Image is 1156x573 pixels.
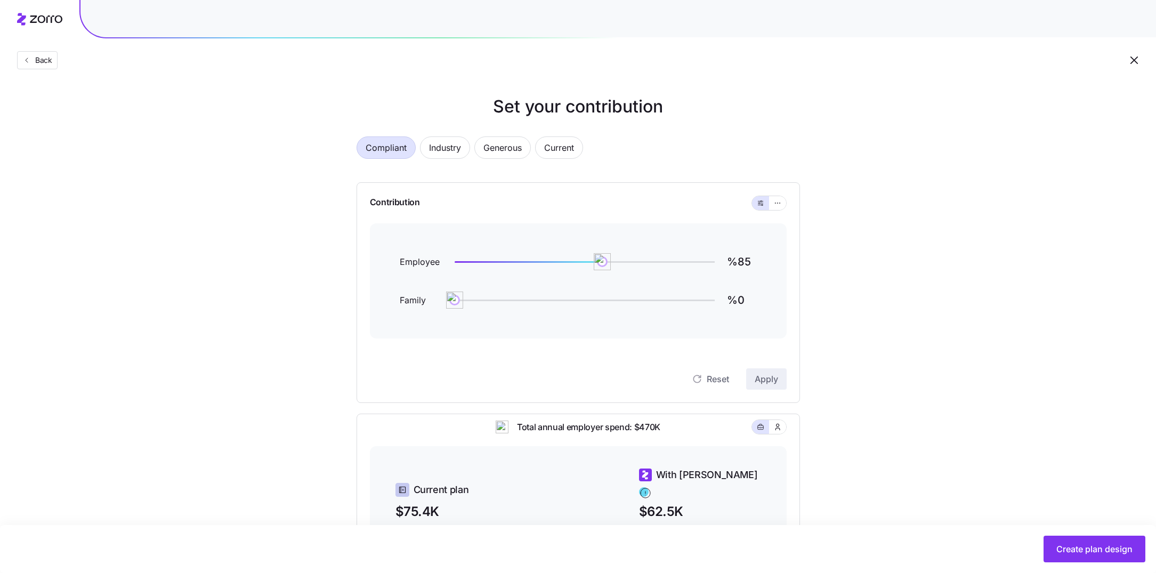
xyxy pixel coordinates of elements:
span: Create plan design [1056,543,1133,555]
span: Employee [400,255,442,269]
img: ai-icon.png [594,253,611,270]
img: ai-icon.png [496,421,508,433]
span: With [PERSON_NAME] [656,467,758,482]
button: Create plan design [1044,536,1145,562]
span: $75.4K [395,502,518,521]
h1: Set your contribution [314,94,843,119]
span: Compliant [366,137,407,158]
span: Industry [429,137,461,158]
span: Current plan [414,482,469,497]
span: Apply [755,373,778,385]
span: Total annual employer spend: $470K [508,421,660,434]
button: Generous [474,136,531,159]
span: $62.5K [639,502,761,521]
button: Current [535,136,583,159]
button: Apply [746,368,787,390]
span: Generous [483,137,522,158]
button: Industry [420,136,470,159]
button: Back [17,51,58,69]
span: Family [400,294,442,307]
img: ai-icon.png [446,292,463,309]
span: Back [31,55,52,66]
span: Reset [707,373,729,385]
button: Compliant [357,136,416,159]
span: Current [544,137,574,158]
span: Contribution [370,196,420,211]
button: Reset [683,368,738,390]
